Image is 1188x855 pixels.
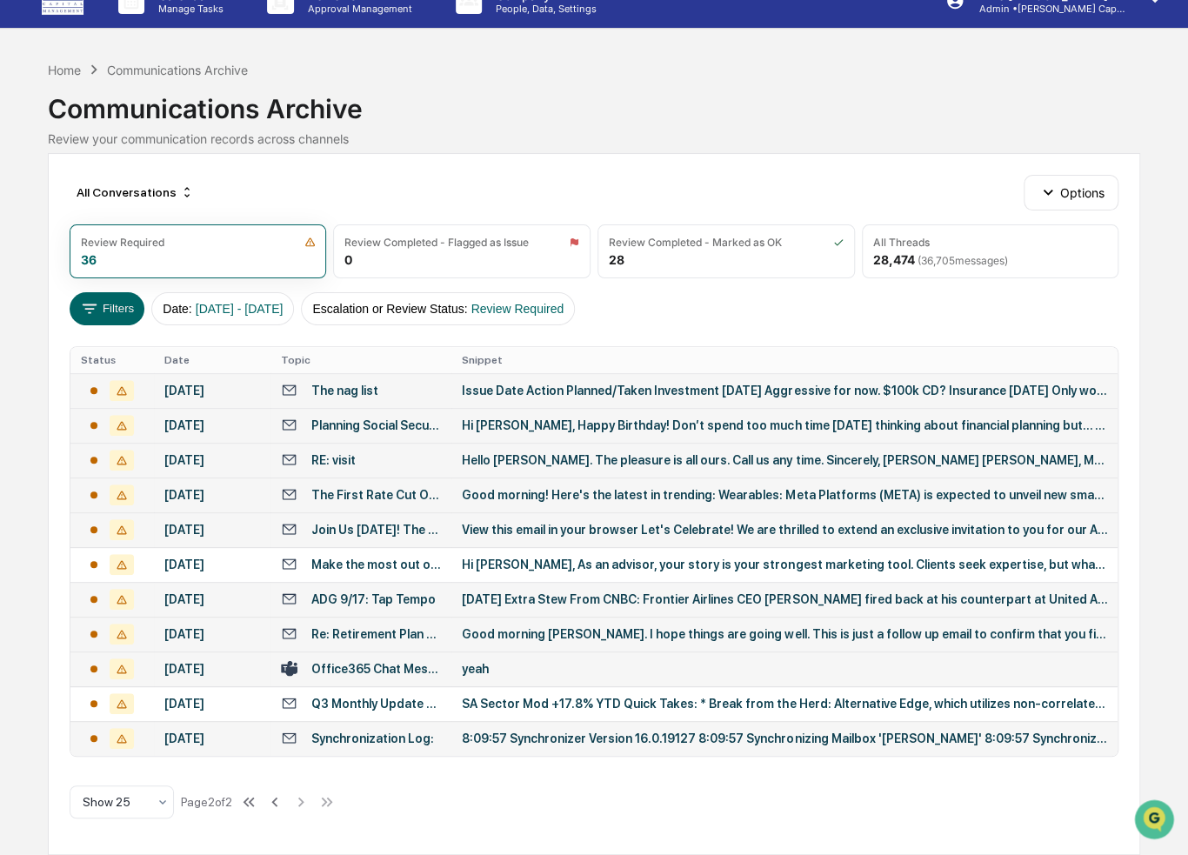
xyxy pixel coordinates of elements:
div: Office365 Chat Messages with [PERSON_NAME], [PERSON_NAME] on [DATE] [311,662,441,676]
div: Review Completed - Marked as OK [609,236,782,249]
div: SA Sector Mod +17.8% YTD Quick Takes: * Break from the Herd: Alternative Edge, which utilizes non... [462,697,1107,711]
div: Q3 Monthly Update - Quick Takes [311,697,441,711]
img: icon [304,237,316,248]
p: People, Data, Settings [482,3,605,15]
div: [DATE] [164,453,260,467]
div: Good morning [PERSON_NAME]. I hope things are going well. This is just a follow up email to confi... [462,627,1107,641]
div: 🔎 [17,254,31,268]
span: Review Required [471,302,564,316]
th: Date [154,347,270,373]
div: Review Required [81,236,164,249]
div: [DATE] [164,627,260,641]
div: 8:09:57 Synchronizer Version 16.0.19127 8:09:57 Synchronizing Mailbox '[PERSON_NAME]' 8:09:57 Syn... [462,731,1107,745]
div: 🗄️ [126,221,140,235]
div: 36 [81,252,97,267]
div: Page 2 of 2 [181,795,232,809]
div: Synchronization Log: [311,731,434,745]
div: yeah [462,662,1107,676]
img: icon [569,237,579,248]
div: Start new chat [59,133,285,150]
div: Hi [PERSON_NAME], Happy Birthday! Don’t spend too much time [DATE] thinking about financial plann... [462,418,1107,432]
div: ADG 9/17: Tap Tempo [311,592,436,606]
div: 28 [609,252,624,267]
a: 🔎Data Lookup [10,245,117,277]
div: 🖐️ [17,221,31,235]
div: Hello [PERSON_NAME]. The pleasure is all ours. Call us any time. Sincerely, [PERSON_NAME] [PERSON... [462,453,1107,467]
div: Re: Retirement Plan Beneficiary Confirmation [311,627,441,641]
button: Escalation or Review Status:Review Required [301,292,575,325]
span: Data Lookup [35,252,110,270]
button: Start new chat [296,138,317,159]
th: Topic [270,347,451,373]
div: [DATE] [164,731,260,745]
a: Powered byPylon [123,294,210,308]
p: Admin • [PERSON_NAME] Capital [964,3,1126,15]
div: Home [48,63,81,77]
p: Manage Tasks [144,3,232,15]
span: Preclearance [35,219,112,237]
span: [DATE] - [DATE] [196,302,284,316]
div: The nag list [311,384,378,397]
div: Good morning! Here's the latest in trending: Wearables: Meta Platforms (META) is expected to unve... [462,488,1107,502]
div: [DATE] [164,662,260,676]
button: Filters [70,292,145,325]
th: Snippet [451,347,1118,373]
p: How can we help? [17,37,317,64]
div: [DATE] [164,558,260,571]
img: icon [833,237,844,248]
button: Options [1024,175,1118,210]
span: Pylon [173,295,210,308]
p: Approval Management [294,3,421,15]
div: View this email in your browser Let's Celebrate! We are thrilled to extend an exclusive invitatio... [462,523,1107,537]
div: [DATE] [164,418,260,432]
div: [DATE] [164,697,260,711]
div: Communications Archive [48,79,1141,124]
div: [DATE] [164,523,260,537]
div: Review your communication records across channels [48,131,1141,146]
span: ( 36,705 messages) [918,254,1008,267]
button: Date:[DATE] - [DATE] [151,292,294,325]
div: Make the most out of your “why moments” [311,558,441,571]
div: Planning Social Security [311,418,441,432]
a: 🗄️Attestations [119,212,223,244]
div: All Conversations [70,178,201,206]
div: 0 [344,252,352,267]
div: Issue Date Action Planned/Taken Investment [DATE] Aggressive for now. $100k CD? Insurance [DATE] ... [462,384,1107,397]
span: Attestations [143,219,216,237]
div: Join Us [DATE]! The [PERSON_NAME] & [PERSON_NAME] Group Client Appreciation Party [311,523,441,537]
div: RE: visit [311,453,356,467]
div: Review Completed - Flagged as Issue [344,236,529,249]
div: [DATE] [164,592,260,606]
div: 28,474 [873,252,1008,267]
div: [DATE] [164,384,260,397]
img: 1746055101610-c473b297-6a78-478c-a979-82029cc54cd1 [17,133,49,164]
th: Status [70,347,155,373]
div: The First Rate Cut Of 2025 [311,488,441,502]
a: 🖐️Preclearance [10,212,119,244]
iframe: Open customer support [1132,798,1179,845]
div: Communications Archive [107,63,248,77]
div: [DATE] [164,488,260,502]
div: [DATE] Extra Stew From CNBC: Frontier Airlines CEO [PERSON_NAME] fired back at his counterpart at... [462,592,1107,606]
div: All Threads [873,236,930,249]
div: Hi [PERSON_NAME], As an advisor, your story is your strongest marketing tool. Clients seek expert... [462,558,1107,571]
div: We're available if you need us! [59,150,220,164]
